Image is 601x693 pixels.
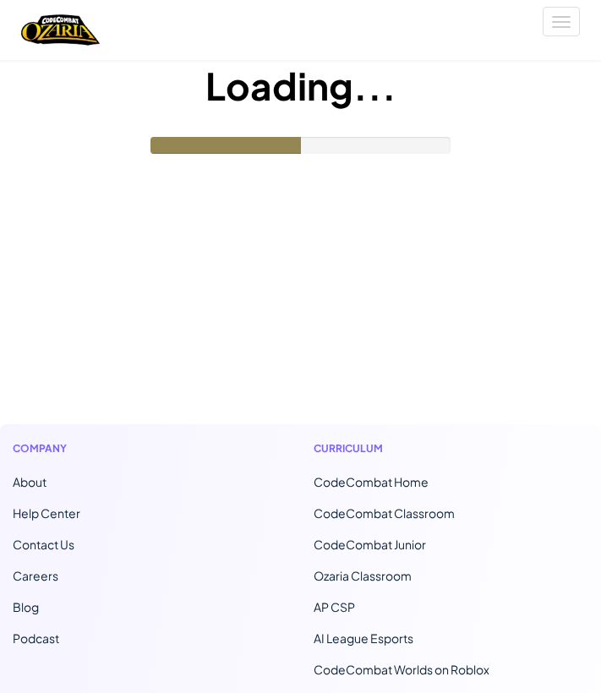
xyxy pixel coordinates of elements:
[314,599,355,614] a: AP CSP
[13,630,59,646] a: Podcast
[314,537,426,552] a: CodeCombat Junior
[13,599,39,614] a: Blog
[13,505,80,521] a: Help Center
[21,13,100,47] img: Home
[13,568,58,583] a: Careers
[314,474,429,489] span: CodeCombat Home
[314,662,489,677] a: CodeCombat Worlds on Roblox
[21,13,100,47] a: Ozaria by CodeCombat logo
[314,630,413,646] a: AI League Esports
[314,568,412,583] a: Ozaria Classroom
[13,474,46,489] a: About
[13,537,74,552] span: Contact Us
[13,441,288,456] h1: Company
[314,441,589,456] h1: Curriculum
[314,505,455,521] a: CodeCombat Classroom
